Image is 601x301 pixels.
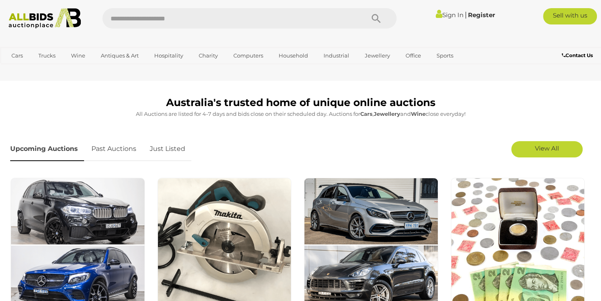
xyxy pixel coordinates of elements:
[10,97,591,108] h1: Australia's trusted home of unique online auctions
[85,137,142,161] a: Past Auctions
[431,49,459,62] a: Sports
[411,111,426,117] strong: Wine
[6,49,28,62] a: Cars
[468,11,495,19] a: Register
[562,52,593,58] b: Contact Us
[543,8,597,24] a: Sell with us
[144,137,191,161] a: Just Listed
[273,49,313,62] a: Household
[10,137,84,161] a: Upcoming Auctions
[66,49,91,62] a: Wine
[511,141,583,157] a: View All
[149,49,189,62] a: Hospitality
[359,49,395,62] a: Jewellery
[436,11,464,19] a: Sign In
[535,144,559,152] span: View All
[318,49,355,62] a: Industrial
[356,8,397,29] button: Search
[10,109,591,119] p: All Auctions are listed for 4-7 days and bids close on their scheduled day. Auctions for , and cl...
[4,8,85,29] img: Allbids.com.au
[562,51,595,60] a: Contact Us
[33,49,61,62] a: Trucks
[228,49,268,62] a: Computers
[360,111,373,117] strong: Cars
[6,62,75,76] a: [GEOGRAPHIC_DATA]
[465,10,467,19] span: |
[374,111,400,117] strong: Jewellery
[193,49,223,62] a: Charity
[400,49,426,62] a: Office
[95,49,144,62] a: Antiques & Art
